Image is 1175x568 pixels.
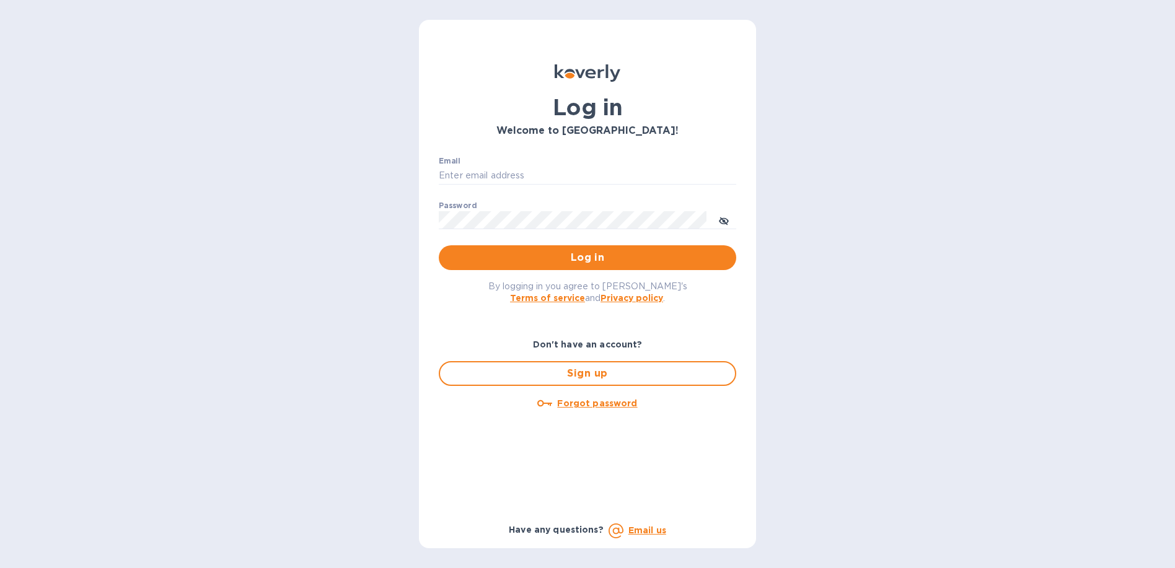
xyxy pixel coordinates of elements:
[509,525,604,535] b: Have any questions?
[488,281,687,303] span: By logging in you agree to [PERSON_NAME]'s and .
[628,525,666,535] a: Email us
[533,339,643,349] b: Don't have an account?
[450,366,725,381] span: Sign up
[555,64,620,82] img: Koverly
[557,398,637,408] u: Forgot password
[439,245,736,270] button: Log in
[510,293,585,303] a: Terms of service
[439,167,736,185] input: Enter email address
[711,208,736,232] button: toggle password visibility
[449,250,726,265] span: Log in
[439,125,736,137] h3: Welcome to [GEOGRAPHIC_DATA]!
[439,202,477,209] label: Password
[439,361,736,386] button: Sign up
[439,157,460,165] label: Email
[439,94,736,120] h1: Log in
[601,293,663,303] a: Privacy policy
